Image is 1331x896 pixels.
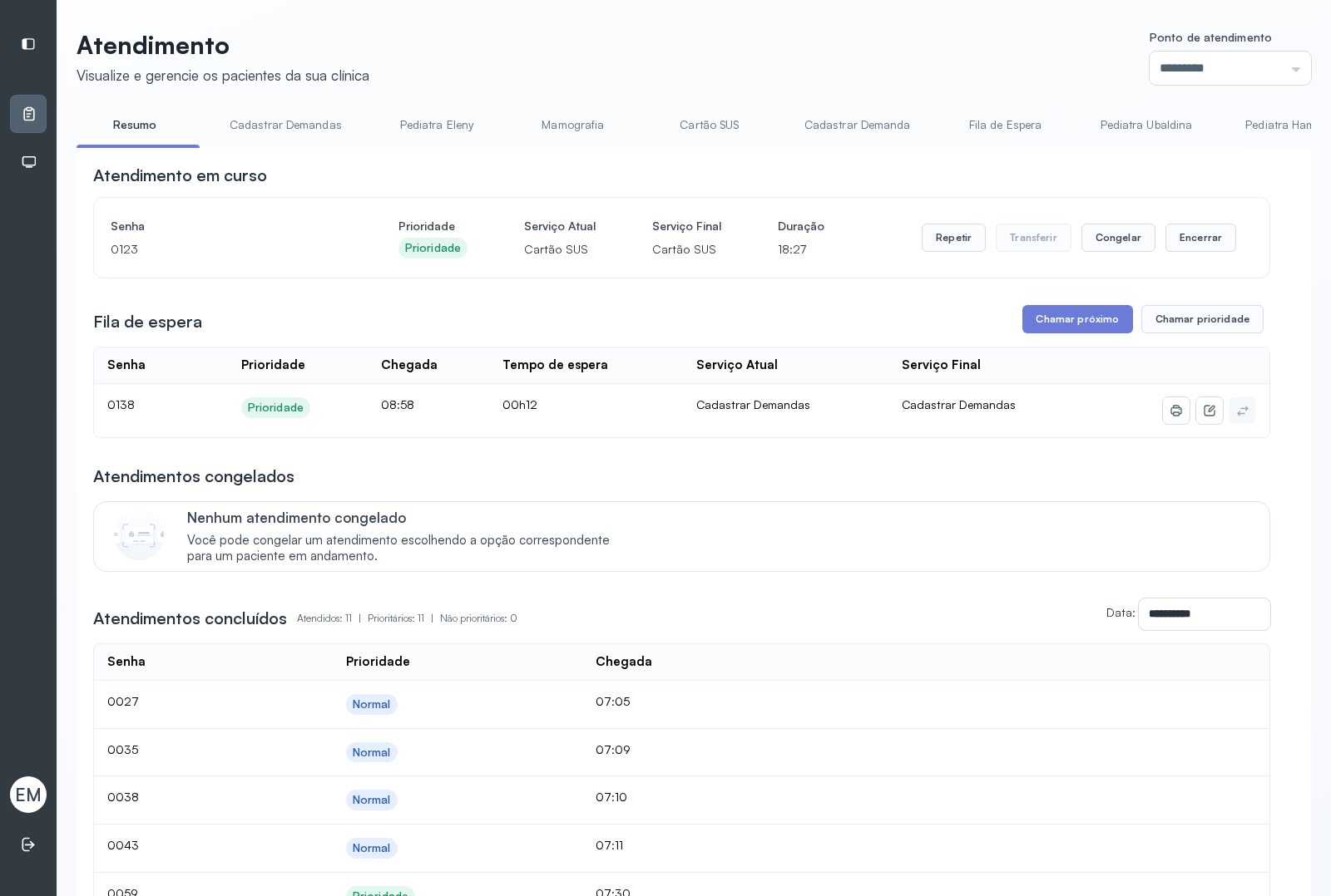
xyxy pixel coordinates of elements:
[788,111,928,139] a: Cadastrar Demanda
[1106,605,1136,619] label: Data:
[187,509,627,526] p: Nenhum atendimento congelado
[107,742,138,756] span: 0035
[15,784,42,805] span: EM
[353,793,391,807] div: Normal
[778,214,824,238] h4: Duração
[107,357,146,373] div: Senha
[515,111,631,139] a: Mamografia
[902,357,981,373] div: Serviço Final
[297,607,368,630] p: Atendidos: 11
[922,224,986,252] button: Repetir
[381,357,438,373] div: Chegada
[213,111,359,139] a: Cadastrar Demandas
[1165,224,1236,252] button: Encerrar
[93,164,267,187] h3: Atendimento em curso
[696,357,778,373] div: Serviço Atual
[111,214,342,238] h4: Senha
[248,401,304,415] div: Prioridade
[93,465,294,488] h3: Atendimentos congelados
[107,397,135,411] span: 0138
[440,607,517,630] p: Não prioritários: 0
[778,238,824,261] p: 18:27
[524,214,596,238] h4: Serviço Atual
[93,310,202,333] h3: Fila de espera
[359,612,361,624] span: |
[77,66,369,84] div: Visualize e gerencie os pacientes da sua clínica
[1022,305,1132,333] button: Chamar próximo
[405,241,461,255] div: Prioridade
[107,790,139,804] span: 0038
[368,607,440,630] p: Prioritários: 11
[502,357,608,373] div: Tempo de espera
[187,533,627,564] span: Você pode congelar um atendimento escolhendo a opção correspondente para um paciente em andamento.
[524,238,596,261] p: Cartão SUS
[1150,30,1272,44] span: Ponto de atendimento
[241,357,305,373] div: Prioridade
[77,111,193,139] a: Resumo
[596,654,652,670] div: Chegada
[1141,305,1264,333] button: Chamar prioridade
[93,607,287,630] h3: Atendimentos concluídos
[1084,111,1210,139] a: Pediatra Ubaldina
[111,238,342,261] p: 0123
[902,397,1016,411] span: Cadastrar Demandas
[353,697,391,711] div: Normal
[651,111,768,139] a: Cartão SUS
[596,694,630,708] span: 07:05
[652,214,721,238] h4: Serviço Final
[381,397,414,411] span: 08:58
[996,224,1071,252] button: Transferir
[948,111,1064,139] a: Fila de Espera
[398,214,468,238] h4: Prioridade
[652,238,721,261] p: Cartão SUS
[596,742,631,756] span: 07:09
[596,790,627,804] span: 07:10
[696,397,875,412] div: Cadastrar Demandas
[596,838,623,852] span: 07:11
[1081,224,1155,252] button: Congelar
[346,654,410,670] div: Prioridade
[107,838,139,852] span: 0043
[77,30,369,60] p: Atendimento
[107,654,146,670] div: Senha
[107,694,139,708] span: 0027
[431,612,433,624] span: |
[353,841,391,855] div: Normal
[353,746,391,760] div: Normal
[114,510,164,560] img: Imagem de CalloutCard
[502,397,537,411] span: 00h12
[379,111,495,139] a: Pediatra Eleny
